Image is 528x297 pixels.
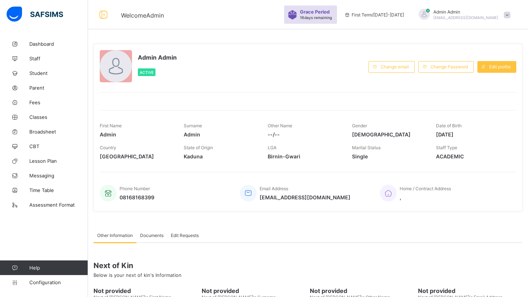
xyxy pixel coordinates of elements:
[171,233,199,238] span: Edit Requests
[352,131,425,138] span: [DEMOGRAPHIC_DATA]
[120,186,150,191] span: Phone Number
[7,7,63,22] img: safsims
[29,187,88,193] span: Time Table
[430,64,468,69] span: Change Password
[310,287,414,294] span: Not provided
[184,123,202,128] span: Surname
[433,9,498,15] span: Admin Admin
[29,202,88,208] span: Assessment Format
[29,85,88,91] span: Parent
[29,99,88,105] span: Fees
[184,145,213,150] span: State of Origin
[288,10,297,19] img: sticker-purple.71386a28dfed39d6af7621340158ba97.svg
[100,153,173,159] span: [GEOGRAPHIC_DATA]
[260,194,351,200] span: [EMAIL_ADDRESS][DOMAIN_NAME]
[300,9,330,15] span: Grace Period
[436,153,509,159] span: ACADEMIC
[352,145,381,150] span: Marital Status
[381,64,409,69] span: Change email
[29,41,88,47] span: Dashboard
[268,123,292,128] span: Other Name
[436,123,462,128] span: Date of Birth
[29,143,88,149] span: CBT
[29,265,88,271] span: Help
[268,153,341,159] span: Birnin-Gwari
[184,131,257,138] span: Admin
[268,131,341,138] span: --/--
[202,287,306,294] span: Not provided
[184,153,257,159] span: Kaduna
[140,70,154,75] span: Active
[300,15,332,20] span: 16 days remaining
[352,123,367,128] span: Gender
[436,145,457,150] span: Staff Type
[29,56,88,61] span: Staff
[100,123,122,128] span: First Name
[29,129,88,135] span: Broadsheet
[29,114,88,120] span: Classes
[433,15,498,20] span: [EMAIL_ADDRESS][DOMAIN_NAME]
[93,272,181,278] span: Below is your next of kin's Information
[100,145,116,150] span: Country
[436,131,509,138] span: [DATE]
[121,12,164,19] span: Welcome Admin
[93,287,198,294] span: Not provided
[268,145,276,150] span: LGA
[418,287,522,294] span: Not provided
[29,158,88,164] span: Lesson Plan
[489,64,511,69] span: Edit profile
[100,131,173,138] span: Admin
[93,261,522,270] span: Next of Kin
[352,153,425,159] span: Single
[29,173,88,178] span: Messaging
[140,233,164,238] span: Documents
[97,233,133,238] span: Other Information
[344,12,404,18] span: session/term information
[29,70,88,76] span: Student
[411,9,514,21] div: AdminAdmin
[138,54,177,61] span: Admin Admin
[260,186,288,191] span: Email Address
[120,194,154,200] span: 08168168399
[29,279,88,285] span: Configuration
[400,194,451,200] span: ,
[400,186,451,191] span: Home / Contract Address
